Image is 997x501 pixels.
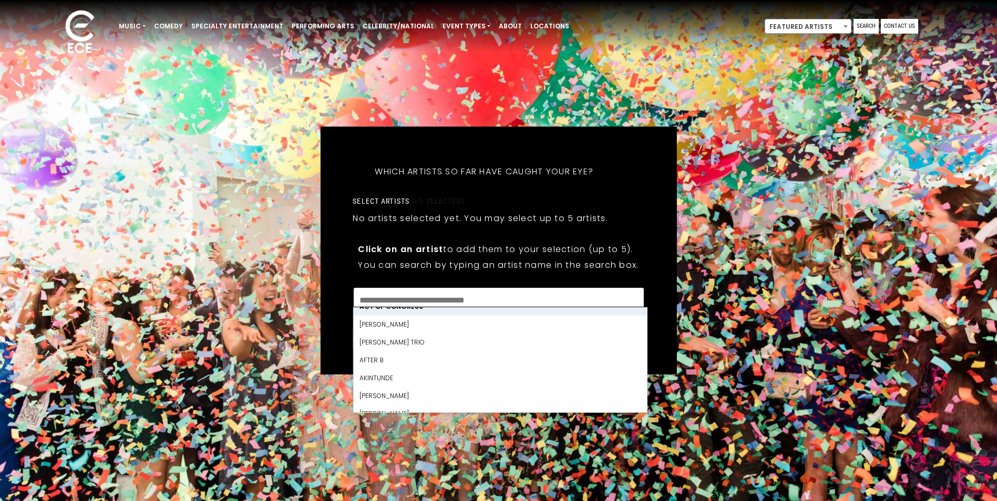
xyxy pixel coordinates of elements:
[358,243,639,256] p: to add them to your selection (up to 5).
[495,17,526,35] a: About
[438,17,495,35] a: Event Types
[150,17,187,35] a: Comedy
[358,258,639,272] p: You can search by typing an artist name in the search box.
[353,153,615,191] h5: Which artists so far have caught your eye?
[854,19,879,34] a: Search
[881,19,918,34] a: Contact Us
[526,17,573,35] a: Locations
[358,243,443,255] strong: Click on an artist
[287,17,358,35] a: Performing Arts
[765,19,851,34] span: Featured Artists
[115,17,150,35] a: Music
[353,387,646,405] li: [PERSON_NAME]
[353,405,646,423] li: [PERSON_NAME]
[359,294,637,304] textarea: Search
[409,197,464,205] span: (0/5 selected)
[353,196,464,206] label: Select artists
[353,333,646,351] li: [PERSON_NAME] Trio
[54,7,106,58] img: ece_new_logo_whitev2-1.png
[353,369,646,387] li: Akintunde
[353,212,608,225] p: No artists selected yet. You may select up to 5 artists.
[358,17,438,35] a: Celebrity/National
[353,351,646,369] li: After 8
[187,17,287,35] a: Specialty Entertainment
[353,316,646,333] li: [PERSON_NAME]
